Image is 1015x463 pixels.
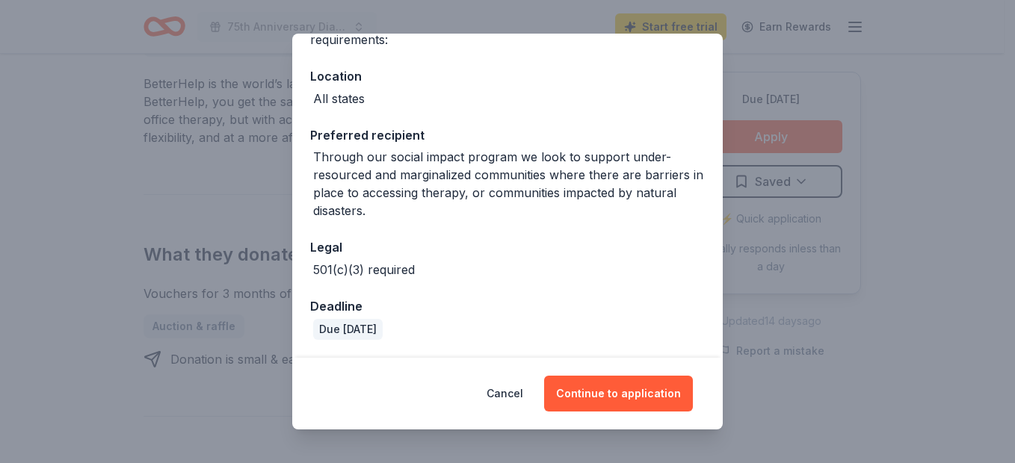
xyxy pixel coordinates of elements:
[313,319,383,340] div: Due [DATE]
[487,376,523,411] button: Cancel
[313,261,415,279] div: 501(c)(3) required
[310,125,705,145] div: Preferred recipient
[310,66,705,86] div: Location
[310,237,705,257] div: Legal
[313,90,365,108] div: All states
[310,296,705,316] div: Deadline
[313,148,705,220] div: Through our social impact program we look to support under-resourced and marginalized communities...
[544,376,693,411] button: Continue to application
